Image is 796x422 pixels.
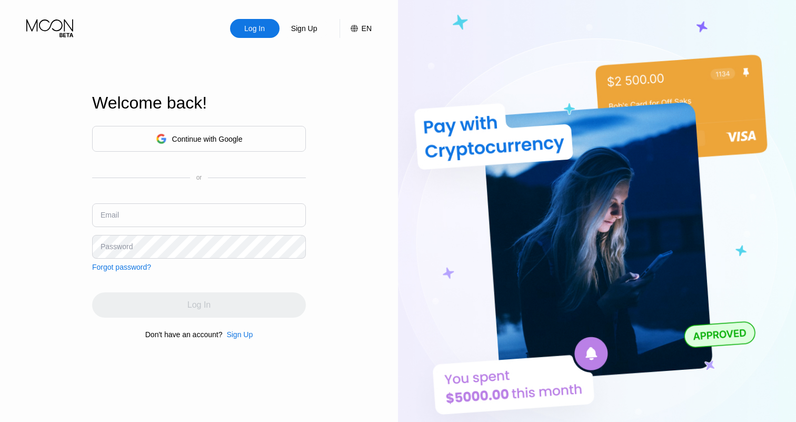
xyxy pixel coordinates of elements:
[226,330,253,339] div: Sign Up
[92,263,151,271] div: Forgot password?
[101,211,119,219] div: Email
[340,19,372,38] div: EN
[172,135,243,143] div: Continue with Google
[280,19,329,38] div: Sign Up
[290,23,319,34] div: Sign Up
[230,19,280,38] div: Log In
[92,93,306,113] div: Welcome back!
[145,330,223,339] div: Don't have an account?
[362,24,372,33] div: EN
[222,330,253,339] div: Sign Up
[196,174,202,181] div: or
[92,126,306,152] div: Continue with Google
[243,23,266,34] div: Log In
[101,242,133,251] div: Password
